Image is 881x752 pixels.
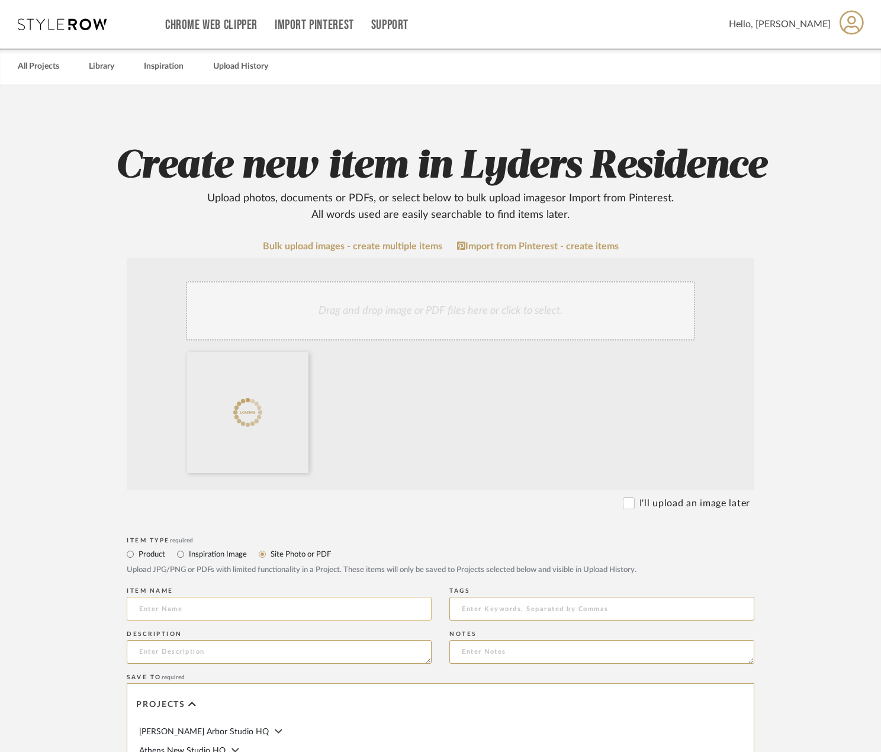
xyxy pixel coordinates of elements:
[127,674,754,681] div: Save To
[127,537,754,544] div: Item Type
[170,538,193,544] span: required
[213,59,268,75] a: Upload History
[449,587,754,594] div: Tags
[127,631,432,638] div: Description
[263,242,442,252] a: Bulk upload images - create multiple items
[127,587,432,594] div: Item name
[275,20,354,30] a: Import Pinterest
[269,548,331,561] label: Site Photo or PDF
[198,190,683,223] div: Upload photos, documents or PDFs, or select below to bulk upload images or Import from Pinterest ...
[165,20,258,30] a: Chrome Web Clipper
[729,17,831,31] span: Hello, [PERSON_NAME]
[144,59,184,75] a: Inspiration
[639,496,750,510] label: I'll upload an image later
[89,59,114,75] a: Library
[127,597,432,621] input: Enter Name
[137,548,165,561] label: Product
[188,548,247,561] label: Inspiration Image
[136,700,185,710] span: Projects
[127,547,754,561] mat-radio-group: Select item type
[139,728,269,736] span: [PERSON_NAME] Arbor Studio HQ
[18,59,59,75] a: All Projects
[371,20,409,30] a: Support
[127,564,754,576] div: Upload JPG/PNG or PDFs with limited functionality in a Project. These items will only be saved to...
[162,674,185,680] span: required
[449,631,754,638] div: Notes
[449,597,754,621] input: Enter Keywords, Separated by Commas
[63,143,818,223] h2: Create new item in Lyders Residence
[457,241,619,252] a: Import from Pinterest - create items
